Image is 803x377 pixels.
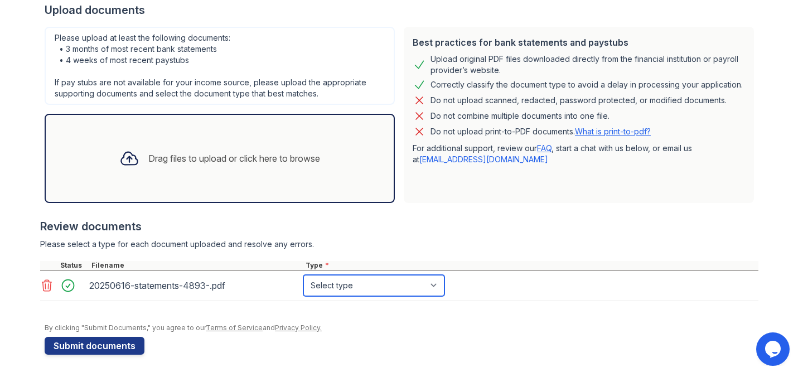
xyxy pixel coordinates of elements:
div: 20250616-statements-4893-.pdf [89,277,299,294]
div: Best practices for bank statements and paystubs [413,36,745,49]
div: Please select a type for each document uploaded and resolve any errors. [40,239,758,250]
a: Terms of Service [206,323,263,332]
div: Filename [89,261,303,270]
div: Do not combine multiple documents into one file. [430,109,609,123]
div: Do not upload scanned, redacted, password protected, or modified documents. [430,94,727,107]
div: By clicking "Submit Documents," you agree to our and [45,323,758,332]
button: Submit documents [45,337,144,355]
iframe: chat widget [756,332,792,366]
div: Upload original PDF files downloaded directly from the financial institution or payroll provider’... [430,54,745,76]
a: What is print-to-pdf? [575,127,651,136]
a: FAQ [537,143,552,153]
a: Privacy Policy. [275,323,322,332]
div: Upload documents [45,2,758,18]
div: Type [303,261,758,270]
p: Do not upload print-to-PDF documents. [430,126,651,137]
a: [EMAIL_ADDRESS][DOMAIN_NAME] [419,154,548,164]
div: Review documents [40,219,758,234]
div: Status [58,261,89,270]
div: Please upload at least the following documents: • 3 months of most recent bank statements • 4 wee... [45,27,395,105]
p: For additional support, review our , start a chat with us below, or email us at [413,143,745,165]
div: Correctly classify the document type to avoid a delay in processing your application. [430,78,743,91]
div: Drag files to upload or click here to browse [148,152,320,165]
